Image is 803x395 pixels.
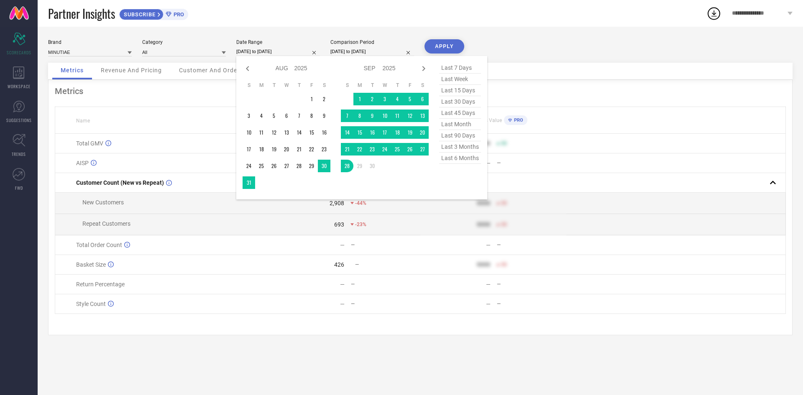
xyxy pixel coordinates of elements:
span: last 3 months [439,141,481,153]
span: WORKSPACE [8,83,31,89]
div: Open download list [706,6,721,21]
td: Wed Sep 10 2025 [378,110,391,122]
span: -44% [355,200,366,206]
td: Fri Sep 12 2025 [404,110,416,122]
td: Sat Aug 30 2025 [318,160,330,172]
td: Fri Sep 05 2025 [404,93,416,105]
span: AISP [76,160,89,166]
td: Sun Sep 07 2025 [341,110,353,122]
td: Wed Sep 24 2025 [378,143,391,155]
td: Tue Sep 16 2025 [366,126,378,139]
span: Basket Size [76,261,106,268]
th: Sunday [341,82,353,89]
span: PRO [171,11,184,18]
div: 9999 [477,261,490,268]
span: last 15 days [439,85,481,96]
th: Tuesday [268,82,280,89]
td: Sat Sep 20 2025 [416,126,429,139]
td: Thu Sep 18 2025 [391,126,404,139]
td: Sun Sep 28 2025 [341,160,353,172]
span: last 45 days [439,107,481,119]
td: Mon Sep 01 2025 [353,93,366,105]
span: Customer And Orders [179,67,243,74]
span: last week [439,74,481,85]
input: Select date range [236,47,320,56]
td: Fri Aug 08 2025 [305,110,318,122]
div: Next month [419,64,429,74]
td: Sun Sep 21 2025 [341,143,353,155]
td: Fri Aug 15 2025 [305,126,318,139]
span: SUBSCRIBE [120,11,158,18]
div: Previous month [243,64,253,74]
span: — [355,262,359,268]
span: Style Count [76,301,106,307]
div: Metrics [55,86,786,96]
td: Thu Aug 21 2025 [293,143,305,155]
span: FWD [15,185,23,191]
td: Thu Aug 14 2025 [293,126,305,139]
span: last 7 days [439,62,481,74]
td: Sat Aug 23 2025 [318,143,330,155]
span: Total GMV [76,140,103,147]
div: — [351,301,420,307]
td: Sat Aug 16 2025 [318,126,330,139]
a: SUBSCRIBEPRO [119,7,188,20]
th: Friday [305,82,318,89]
div: — [486,160,491,166]
div: 2,908 [330,200,344,206]
td: Mon Aug 11 2025 [255,126,268,139]
div: — [497,281,566,287]
div: — [486,281,491,288]
td: Sun Aug 17 2025 [243,143,255,155]
td: Mon Sep 08 2025 [353,110,366,122]
div: — [340,281,345,288]
div: 693 [334,221,344,228]
th: Sunday [243,82,255,89]
span: Total Order Count [76,242,122,248]
td: Sat Sep 13 2025 [416,110,429,122]
th: Tuesday [366,82,378,89]
span: 50 [501,222,507,227]
input: Select comparison period [330,47,414,56]
td: Sat Sep 27 2025 [416,143,429,155]
span: New Customers [82,199,124,206]
div: — [486,242,491,248]
td: Tue Aug 19 2025 [268,143,280,155]
div: Brand [48,39,132,45]
div: — [351,242,420,248]
td: Mon Aug 04 2025 [255,110,268,122]
span: last 90 days [439,130,481,141]
th: Thursday [293,82,305,89]
td: Wed Aug 20 2025 [280,143,293,155]
span: Revenue And Pricing [101,67,162,74]
div: — [340,242,345,248]
td: Fri Sep 19 2025 [404,126,416,139]
td: Tue Sep 23 2025 [366,143,378,155]
th: Saturday [318,82,330,89]
span: TRENDS [12,151,26,157]
td: Sun Aug 24 2025 [243,160,255,172]
td: Thu Sep 04 2025 [391,93,404,105]
span: 50 [501,200,507,206]
td: Thu Sep 25 2025 [391,143,404,155]
th: Wednesday [280,82,293,89]
div: — [497,160,566,166]
div: Date Range [236,39,320,45]
div: 9999 [477,221,490,228]
span: Metrics [61,67,84,74]
td: Thu Aug 07 2025 [293,110,305,122]
div: — [497,301,566,307]
span: Partner Insights [48,5,115,22]
div: Comparison Period [330,39,414,45]
td: Thu Aug 28 2025 [293,160,305,172]
td: Mon Aug 25 2025 [255,160,268,172]
td: Mon Sep 22 2025 [353,143,366,155]
td: Tue Sep 02 2025 [366,93,378,105]
td: Wed Aug 27 2025 [280,160,293,172]
div: — [486,301,491,307]
span: PRO [512,117,523,123]
th: Monday [255,82,268,89]
th: Saturday [416,82,429,89]
td: Wed Aug 06 2025 [280,110,293,122]
span: Repeat Customers [82,220,130,227]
